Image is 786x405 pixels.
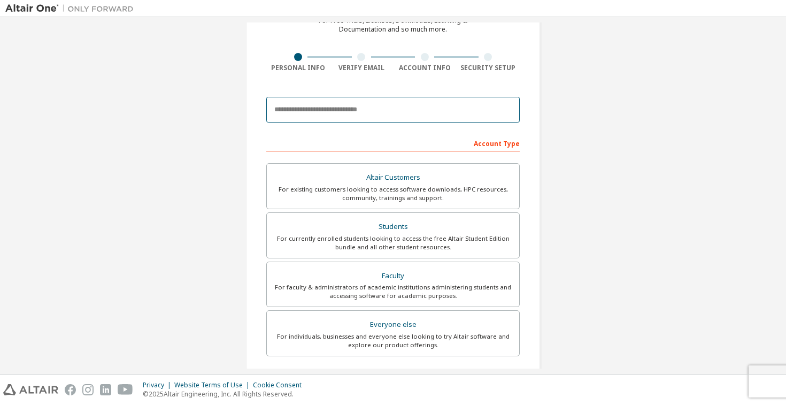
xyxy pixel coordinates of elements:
[273,317,513,332] div: Everyone else
[393,64,457,72] div: Account Info
[3,384,58,395] img: altair_logo.svg
[143,381,174,389] div: Privacy
[100,384,111,395] img: linkedin.svg
[253,381,308,389] div: Cookie Consent
[457,64,520,72] div: Security Setup
[273,332,513,349] div: For individuals, businesses and everyone else looking to try Altair software and explore our prod...
[82,384,94,395] img: instagram.svg
[266,134,520,151] div: Account Type
[5,3,139,14] img: Altair One
[118,384,133,395] img: youtube.svg
[273,219,513,234] div: Students
[266,64,330,72] div: Personal Info
[330,64,394,72] div: Verify Email
[273,170,513,185] div: Altair Customers
[273,283,513,300] div: For faculty & administrators of academic institutions administering students and accessing softwa...
[174,381,253,389] div: Website Terms of Use
[65,384,76,395] img: facebook.svg
[273,185,513,202] div: For existing customers looking to access software downloads, HPC resources, community, trainings ...
[319,17,467,34] div: For Free Trials, Licenses, Downloads, Learning & Documentation and so much more.
[273,269,513,284] div: Faculty
[143,389,308,399] p: © 2025 Altair Engineering, Inc. All Rights Reserved.
[273,234,513,251] div: For currently enrolled students looking to access the free Altair Student Edition bundle and all ...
